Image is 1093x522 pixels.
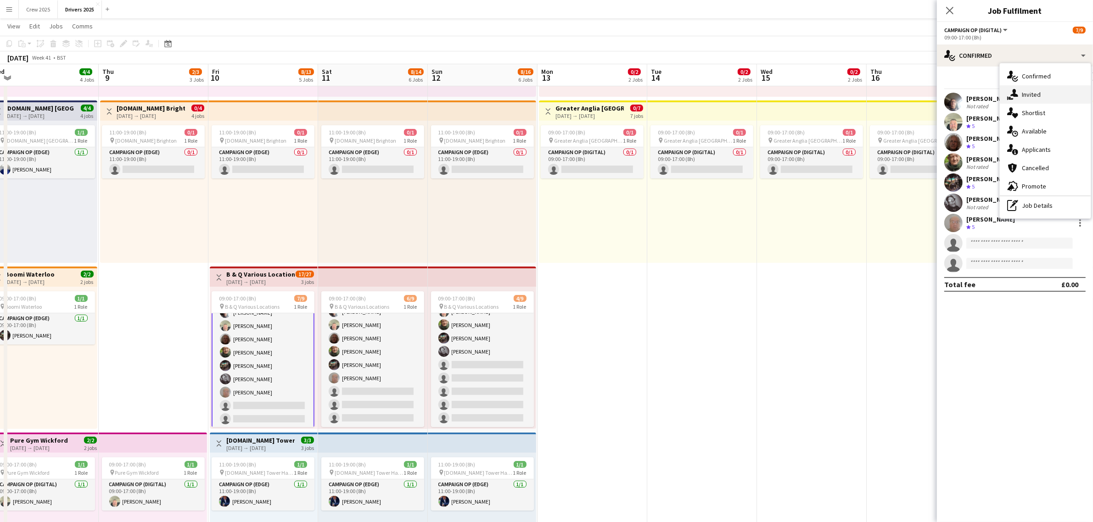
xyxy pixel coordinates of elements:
[966,94,1015,103] div: [PERSON_NAME]
[966,103,990,110] div: Not rated
[226,444,295,451] div: [DATE] → [DATE]
[774,137,842,144] span: Greater Anglia [GEOGRAPHIC_DATA]
[431,291,534,427] app-job-card: 09:00-17:00 (8h)4/9 B & Q Various Locations1 RoleCampaign Op (Digital)4/909:00-17:00 (8h)[PERSON_...
[738,76,752,83] div: 2 Jobs
[102,457,205,511] app-job-card: 09:00-17:00 (8h)1/1 Pure Gym Wickford1 RoleCampaign Op (Digital)1/109:00-17:00 (8h)[PERSON_NAME]
[438,129,476,136] span: 11:00-19:00 (8h)
[404,137,417,144] span: 1 Role
[321,289,424,427] app-card-role: Campaign Op (Digital)6/909:00-17:00 (8h)[PERSON_NAME][PERSON_NAME][PERSON_NAME][PERSON_NAME][PERS...
[431,289,534,427] app-card-role: Campaign Op (Digital)4/909:00-17:00 (8h)[PERSON_NAME][PERSON_NAME][PERSON_NAME][PERSON_NAME]
[226,436,295,444] h3: [DOMAIN_NAME] Tower Hamlets
[513,469,527,476] span: 1 Role
[212,147,314,178] app-card-role: Campaign Op (Edge)0/111:00-19:00 (8h)
[843,129,856,136] span: 0/1
[117,104,185,112] h3: [DOMAIN_NAME] Brighton
[944,34,1086,41] div: 09:00-17:00 (8h)
[623,129,636,136] span: 0/1
[431,125,534,178] app-job-card: 11:00-19:00 (8h)0/1 [DOMAIN_NAME] Brighton1 RoleCampaign Op (Edge)0/111:00-19:00 (8h)
[518,76,533,83] div: 6 Jobs
[102,67,114,76] span: Thu
[630,111,643,119] div: 7 jobs
[101,72,114,83] span: 9
[335,137,396,144] span: [DOMAIN_NAME] Brighton
[329,295,366,302] span: 09:00-17:00 (8h)
[26,20,44,32] a: Edit
[81,111,94,119] div: 4 jobs
[321,479,424,511] app-card-role: Campaign Op (Edge)1/111:00-19:00 (8h)[PERSON_NAME]
[404,295,417,302] span: 6/9
[115,137,177,144] span: [DOMAIN_NAME] Brighton
[102,125,205,178] app-job-card: 11:00-19:00 (8h)0/1 [DOMAIN_NAME] Brighton1 RoleCampaign Op (Edge)0/111:00-19:00 (8h)
[870,125,973,178] div: 09:00-17:00 (8h)0/1 Greater Anglia [GEOGRAPHIC_DATA]1 RoleCampaign Op (Digital)0/109:00-17:00 (8h)
[299,76,314,83] div: 5 Jobs
[431,479,534,511] app-card-role: Campaign Op (Edge)1/111:00-19:00 (8h)[PERSON_NAME]
[30,54,53,61] span: Week 41
[1022,164,1049,172] span: Cancelled
[45,20,67,32] a: Jobs
[541,125,644,178] app-job-card: 09:00-17:00 (8h)0/1 Greater Anglia [GEOGRAPHIC_DATA]1 RoleCampaign Op (Digital)0/109:00-17:00 (8h)
[301,444,314,451] div: 3 jobs
[296,271,314,278] span: 17/27
[628,68,641,75] span: 0/2
[190,76,204,83] div: 3 Jobs
[966,204,990,211] div: Not rated
[6,278,55,285] div: [DATE] → [DATE]
[514,295,527,302] span: 4/9
[650,125,753,178] app-job-card: 09:00-17:00 (8h)0/1 Greater Anglia [GEOGRAPHIC_DATA]1 RoleCampaign Op (Digital)0/109:00-17:00 (8h)
[944,27,1009,33] button: Campaign Op (Digital)
[184,137,197,144] span: 1 Role
[438,295,476,302] span: 09:00-17:00 (8h)
[212,291,314,427] app-job-card: 09:00-17:00 (8h)7/9 B & Q Various Locations1 RoleCampaign Op (Digital)7/909:00-17:00 (8h)[PERSON_...
[212,125,314,178] app-job-card: 11:00-19:00 (8h)0/1 [DOMAIN_NAME] Brighton1 RoleCampaign Op (Edge)0/111:00-19:00 (8h)
[321,457,424,511] app-job-card: 11:00-19:00 (8h)1/1 [DOMAIN_NAME] Tower Hamlets1 RoleCampaign Op (Edge)1/111:00-19:00 (8h)[PERSON...
[322,67,332,76] span: Sat
[75,461,88,468] span: 1/1
[870,147,973,178] app-card-role: Campaign Op (Digital)0/109:00-17:00 (8h)
[870,67,882,76] span: Thu
[1022,127,1047,135] span: Available
[29,22,40,30] span: Edit
[760,125,863,178] div: 09:00-17:00 (8h)0/1 Greater Anglia [GEOGRAPHIC_DATA]1 RoleCampaign Op (Digital)0/109:00-17:00 (8h)
[185,129,197,136] span: 0/1
[75,295,88,302] span: 1/1
[548,129,585,136] span: 09:00-17:00 (8h)
[301,278,314,285] div: 3 jobs
[294,137,307,144] span: 1 Role
[298,68,314,75] span: 8/13
[514,461,527,468] span: 1/1
[219,295,256,302] span: 09:00-17:00 (8h)
[1061,280,1078,289] div: £0.00
[57,54,66,61] div: BST
[6,303,42,310] span: Boomi Waterloo
[966,155,1015,163] div: [PERSON_NAME]
[335,469,404,476] span: [DOMAIN_NAME] Tower Hamlets
[301,437,314,444] span: 3/3
[75,129,88,136] span: 1/1
[191,111,204,119] div: 4 jobs
[225,303,280,310] span: B & Q Various Locations
[294,303,307,310] span: 1 Role
[944,280,975,289] div: Total fee
[554,137,623,144] span: Greater Anglia [GEOGRAPHIC_DATA]
[842,137,856,144] span: 1 Role
[733,129,746,136] span: 0/1
[321,125,424,178] div: 11:00-19:00 (8h)0/1 [DOMAIN_NAME] Brighton1 RoleCampaign Op (Edge)0/111:00-19:00 (8h)
[513,303,527,310] span: 1 Role
[321,291,424,427] app-job-card: 09:00-17:00 (8h)6/9 B & Q Various Locations1 RoleCampaign Op (Digital)6/909:00-17:00 (8h)[PERSON_...
[431,457,534,511] div: 11:00-19:00 (8h)1/1 [DOMAIN_NAME] Tower Hamlets1 RoleCampaign Op (Edge)1/111:00-19:00 (8h)[PERSON...
[6,112,74,119] div: [DATE] → [DATE]
[444,303,499,310] span: B & Q Various Locations
[58,0,102,18] button: Drivers 2025
[1000,196,1091,215] div: Job Details
[438,461,476,468] span: 11:00-19:00 (8h)
[404,303,417,310] span: 1 Role
[972,223,975,230] span: 5
[19,0,58,18] button: Crew 2025
[555,112,624,119] div: [DATE] → [DATE]
[966,163,990,170] div: Not rated
[869,72,882,83] span: 16
[49,22,63,30] span: Jobs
